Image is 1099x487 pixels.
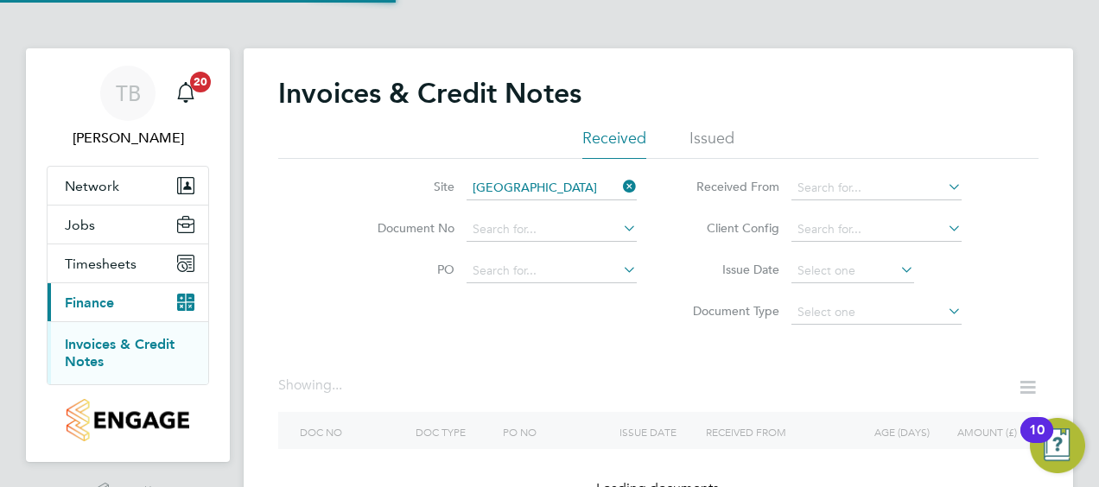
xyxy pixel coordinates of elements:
[582,128,646,159] li: Received
[467,176,637,200] input: Search for...
[467,259,637,283] input: Search for...
[1029,430,1045,452] div: 10
[65,336,175,370] a: Invoices & Credit Notes
[48,283,208,321] button: Finance
[791,259,914,283] input: Select one
[190,72,211,92] span: 20
[47,399,209,441] a: Go to home page
[278,76,581,111] h2: Invoices & Credit Notes
[278,376,346,395] div: Showing
[116,82,141,104] span: TB
[680,179,779,194] label: Received From
[65,256,137,272] span: Timesheets
[467,218,637,242] input: Search for...
[689,128,734,159] li: Issued
[791,218,962,242] input: Search for...
[48,206,208,244] button: Jobs
[48,167,208,205] button: Network
[48,244,208,282] button: Timesheets
[355,262,454,277] label: PO
[680,303,779,319] label: Document Type
[65,178,119,194] span: Network
[48,321,208,384] div: Finance
[1030,418,1085,473] button: Open Resource Center, 10 new notifications
[47,128,209,149] span: Tameem Bachour
[680,262,779,277] label: Issue Date
[332,376,342,394] span: ...
[47,66,209,149] a: TB[PERSON_NAME]
[26,48,230,462] nav: Main navigation
[355,179,454,194] label: Site
[791,176,962,200] input: Search for...
[680,220,779,236] label: Client Config
[67,399,188,441] img: countryside-properties-logo-retina.png
[65,217,95,233] span: Jobs
[791,300,962,325] input: Select one
[65,294,114,311] span: Finance
[168,66,203,121] a: 20
[355,220,454,236] label: Document No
